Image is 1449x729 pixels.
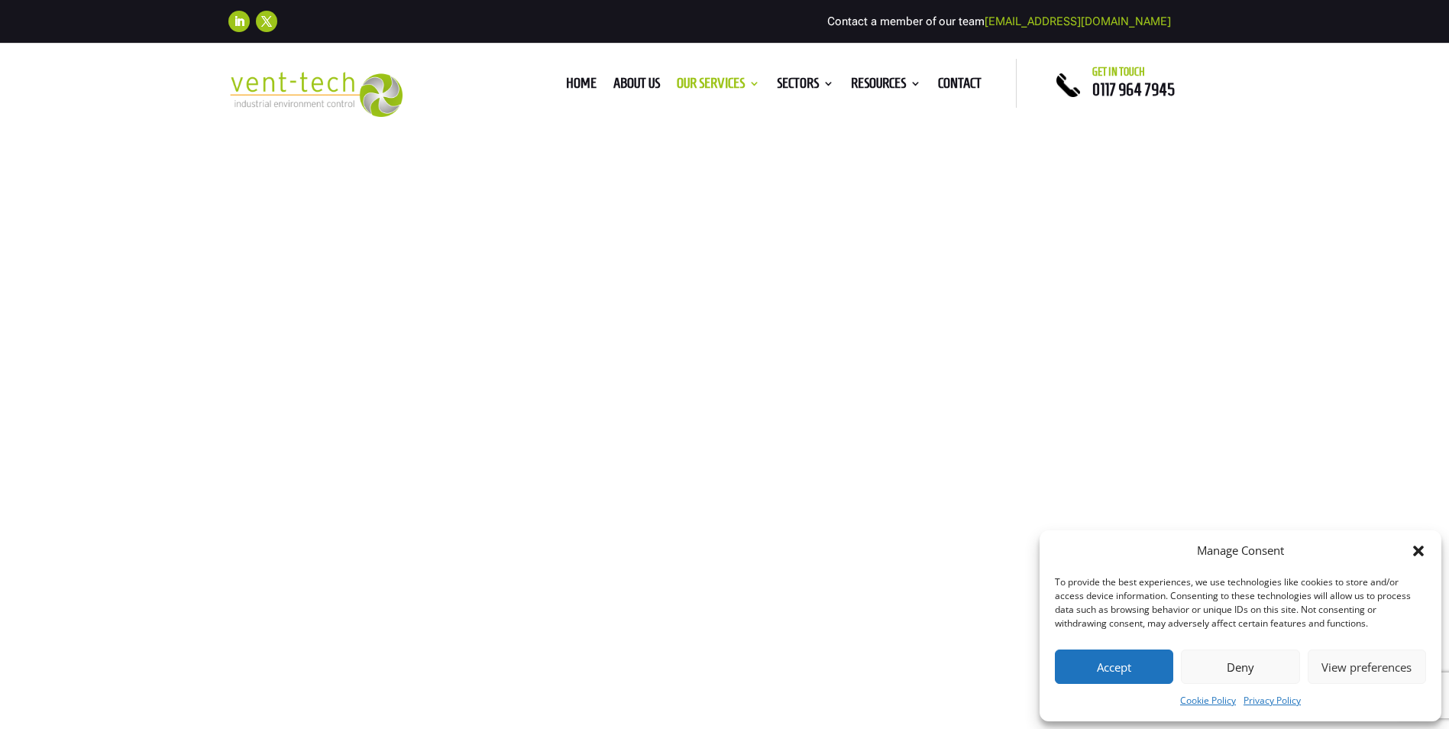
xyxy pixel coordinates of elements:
[613,78,660,95] a: About us
[228,11,250,32] a: Follow on LinkedIn
[228,72,403,117] img: 2023-09-27T08_35_16.549ZVENT-TECH---Clear-background
[1092,66,1145,78] span: Get in touch
[677,78,760,95] a: Our Services
[851,78,921,95] a: Resources
[566,78,597,95] a: Home
[985,15,1171,28] a: [EMAIL_ADDRESS][DOMAIN_NAME]
[1308,650,1426,684] button: View preferences
[827,15,1171,28] span: Contact a member of our team
[777,78,834,95] a: Sectors
[1411,543,1426,559] div: Close dialog
[1197,542,1284,560] div: Manage Consent
[938,78,982,95] a: Contact
[1244,692,1301,710] a: Privacy Policy
[1055,650,1173,684] button: Accept
[1180,692,1236,710] a: Cookie Policy
[1092,80,1175,99] a: 0117 964 7945
[1055,575,1425,630] div: To provide the best experiences, we use technologies like cookies to store and/or access device i...
[1181,650,1299,684] button: Deny
[256,11,277,32] a: Follow on X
